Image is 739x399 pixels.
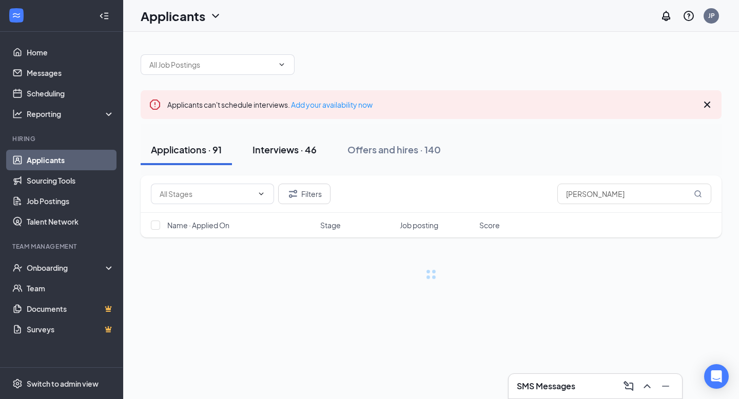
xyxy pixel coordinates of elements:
span: Applicants can't schedule interviews. [167,100,373,109]
svg: Notifications [660,10,672,22]
svg: Collapse [99,11,109,21]
svg: ChevronDown [209,10,222,22]
svg: Cross [701,98,713,111]
a: Home [27,42,114,63]
svg: WorkstreamLogo [11,10,22,21]
a: Team [27,278,114,298]
a: Applicants [27,150,114,170]
svg: Minimize [659,380,672,392]
div: Reporting [27,109,115,119]
div: Open Intercom Messenger [704,364,729,389]
button: Minimize [657,378,674,394]
svg: Filter [287,188,299,200]
svg: ChevronDown [278,61,286,69]
svg: MagnifyingGlass [694,190,702,198]
svg: ComposeMessage [623,380,635,392]
div: JP [708,11,715,20]
div: Offers and hires · 140 [347,143,441,156]
input: All Stages [160,188,253,199]
span: Job posting [400,220,438,230]
svg: Analysis [12,109,23,119]
a: SurveysCrown [27,319,114,340]
a: Talent Network [27,211,114,232]
span: Stage [320,220,341,230]
a: DocumentsCrown [27,298,114,319]
svg: Settings [12,378,23,389]
svg: ChevronUp [641,380,653,392]
h1: Applicants [141,7,205,25]
div: Switch to admin view [27,378,99,389]
input: All Job Postings [149,59,274,70]
button: Filter Filters [278,184,330,204]
a: Scheduling [27,83,114,104]
a: Job Postings [27,191,114,211]
button: ChevronUp [639,378,655,394]
svg: QuestionInfo [683,10,695,22]
div: Applications · 91 [151,143,222,156]
div: Onboarding [27,263,106,273]
div: Interviews · 46 [252,143,317,156]
svg: UserCheck [12,263,23,273]
svg: ChevronDown [257,190,265,198]
a: Sourcing Tools [27,170,114,191]
svg: Error [149,98,161,111]
div: Hiring [12,134,112,143]
input: Search in applications [557,184,711,204]
a: Add your availability now [291,100,373,109]
div: Team Management [12,242,112,251]
button: ComposeMessage [620,378,637,394]
span: Name · Applied On [167,220,229,230]
h3: SMS Messages [517,381,575,392]
a: Messages [27,63,114,83]
span: Score [479,220,500,230]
